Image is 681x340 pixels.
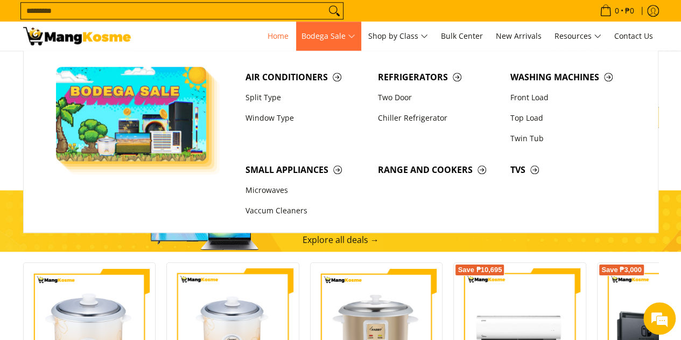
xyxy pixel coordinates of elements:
[301,30,355,43] span: Bodega Sale
[142,22,658,51] nav: Main Menu
[505,128,637,149] a: Twin Tub
[490,22,547,51] a: New Arrivals
[496,31,542,41] span: New Arrivals
[613,7,621,15] span: 0
[373,87,505,108] a: Two Door
[601,267,642,273] span: Save ₱3,000
[240,108,373,128] a: Window Type
[549,22,607,51] a: Resources
[240,87,373,108] a: Split Type
[373,67,505,87] a: Refrigerators
[296,22,361,51] a: Bodega Sale
[505,87,637,108] a: Front Load
[240,67,373,87] a: Air Conditioners
[363,22,433,51] a: Shop by Class
[268,31,289,41] span: Home
[609,22,658,51] a: Contact Us
[378,71,500,84] span: Refrigerators
[596,5,637,17] span: •
[245,71,367,84] span: Air Conditioners
[373,108,505,128] a: Chiller Refrigerator
[240,159,373,180] a: Small Appliances
[56,67,207,161] img: Bodega Sale
[614,31,653,41] span: Contact Us
[458,267,502,273] span: Save ₱10,695
[262,22,294,51] a: Home
[245,163,367,177] span: Small Appliances
[326,3,343,19] button: Search
[510,163,632,177] span: TVs
[240,181,373,201] a: Microwaves
[505,108,637,128] a: Top Load
[373,159,505,180] a: Range and Cookers
[623,7,636,15] span: ₱0
[240,201,373,221] a: Vaccum Cleaners
[436,22,488,51] a: Bulk Center
[505,159,637,180] a: TVs
[505,67,637,87] a: Washing Machines
[441,31,483,41] span: Bulk Center
[368,30,428,43] span: Shop by Class
[554,30,601,43] span: Resources
[510,71,632,84] span: Washing Machines
[303,234,379,246] a: Explore all deals →
[378,163,500,177] span: Range and Cookers
[23,27,131,45] img: Mang Kosme: Your Home Appliances Warehouse Sale Partner!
